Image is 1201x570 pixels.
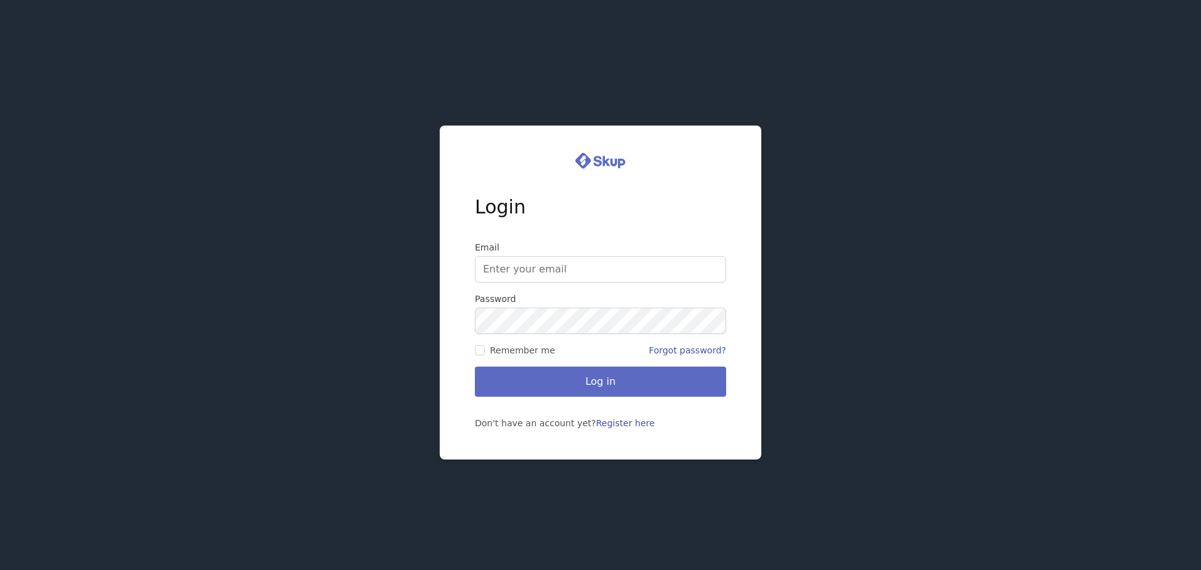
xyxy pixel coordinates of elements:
[475,256,726,282] input: Enter your email
[475,241,726,254] label: Email
[475,345,485,355] input: Remember me
[596,418,655,428] a: Register here
[475,417,726,429] div: Don't have an account yet?
[475,293,726,305] label: Password
[475,196,726,241] h1: Login
[475,367,726,397] button: Log in
[649,345,726,355] a: Forgot password?
[575,151,626,171] img: logo.svg
[490,344,555,357] span: Remember me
